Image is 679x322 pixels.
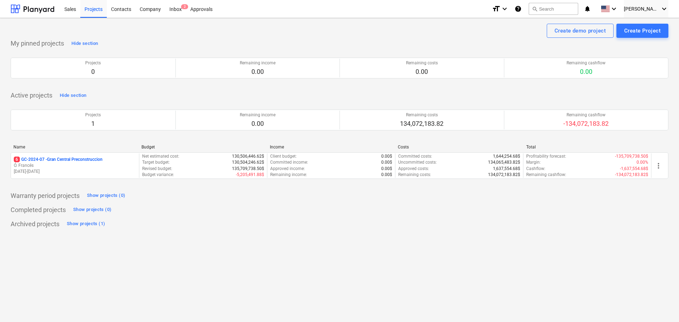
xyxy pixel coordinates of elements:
[240,60,275,66] p: Remaining income
[400,119,443,128] p: 134,072,183.82
[547,24,614,38] button: Create demo project
[11,206,66,214] p: Completed projects
[11,192,80,200] p: Warranty period projects
[381,159,392,165] p: 0.00$
[11,91,52,100] p: Active projects
[60,92,86,100] div: Hide section
[398,166,429,172] p: Approved costs :
[660,5,668,13] i: keyboard_arrow_down
[270,145,392,150] div: Income
[616,24,668,38] button: Create Project
[232,166,264,172] p: 135,709,738.50$
[14,169,136,175] p: [DATE] - [DATE]
[270,166,305,172] p: Approved income :
[515,5,522,13] i: Knowledge base
[85,119,101,128] p: 1
[232,159,264,165] p: 130,504,246.62$
[406,68,438,76] p: 0.00
[142,166,172,172] p: Revised budget :
[654,162,663,170] span: more_vert
[85,190,127,201] button: Show projects (0)
[488,172,520,178] p: 134,072,183.82$
[526,166,545,172] p: Cashflow :
[142,172,174,178] p: Budget variance :
[406,60,438,66] p: Remaining costs
[11,39,64,48] p: My pinned projects
[85,112,101,118] p: Projects
[181,4,188,9] span: 2
[58,90,88,101] button: Hide section
[529,3,578,15] button: Search
[67,220,105,228] div: Show projects (1)
[381,153,392,159] p: 0.00$
[488,159,520,165] p: 134,065,483.82$
[270,153,297,159] p: Client budget :
[381,172,392,178] p: 0.00$
[624,26,661,35] div: Create Project
[567,68,605,76] p: 0.00
[500,5,509,13] i: keyboard_arrow_down
[240,119,275,128] p: 0.00
[563,112,609,118] p: Remaining cashflow
[526,172,566,178] p: Remaining cashflow :
[624,6,659,12] span: [PERSON_NAME]
[532,6,538,12] span: search
[610,5,618,13] i: keyboard_arrow_down
[398,153,432,159] p: Committed costs :
[398,145,520,150] div: Costs
[526,145,649,150] div: Total
[13,145,136,150] div: Name
[493,153,520,159] p: 1,644,254.68$
[615,153,648,159] p: -135,709,738.50$
[14,157,136,175] div: 6GC-2024-07 -Gran Central PreconstruccionÓ. Francés[DATE]-[DATE]
[400,112,443,118] p: Remaining costs
[142,153,179,159] p: Net estimated cost :
[270,172,307,178] p: Remaining income :
[526,159,541,165] p: Margin :
[85,60,101,66] p: Projects
[567,60,605,66] p: Remaining cashflow
[70,38,100,49] button: Hide section
[492,5,500,13] i: format_size
[620,166,648,172] p: -1,637,554.68$
[87,192,125,200] div: Show projects (0)
[85,68,101,76] p: 0
[236,172,264,178] p: -5,205,491.88$
[637,159,648,165] p: 0.00%
[65,218,107,230] button: Show projects (1)
[381,166,392,172] p: 0.00$
[240,112,275,118] p: Remaining income
[240,68,275,76] p: 0.00
[584,5,591,13] i: notifications
[71,40,98,48] div: Hide section
[615,172,648,178] p: -134,072,183.82$
[14,157,20,162] span: 6
[141,145,264,150] div: Budget
[73,206,111,214] div: Show projects (0)
[398,159,437,165] p: Uncommitted costs :
[11,220,59,228] p: Archived projects
[398,172,431,178] p: Remaining costs :
[270,159,308,165] p: Committed income :
[526,153,566,159] p: Profitability forecast :
[71,204,113,216] button: Show projects (0)
[14,157,103,163] p: GC-2024-07 - Gran Central Preconstruccion
[563,119,609,128] p: -134,072,183.82
[644,288,679,322] iframe: Chat Widget
[14,163,136,169] p: Ó. Francés
[493,166,520,172] p: 1,637,554.68$
[232,153,264,159] p: 130,506,446.62$
[142,159,170,165] p: Target budget :
[555,26,606,35] div: Create demo project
